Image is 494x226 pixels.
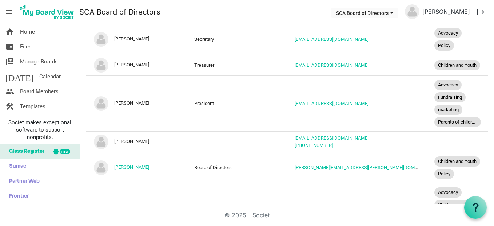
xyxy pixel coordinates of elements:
div: new [60,149,70,154]
td: column header Position [187,131,287,152]
td: AdvocacyFundraisingmarketingParents of children with support needs is template cell column header... [427,75,488,131]
td: Children and YouthPolicy is template cell column header Skills [427,152,488,183]
span: [DATE] [5,69,33,84]
a: [EMAIL_ADDRESS][DOMAIN_NAME] [295,135,368,141]
span: home [5,24,14,39]
a: My Board View Logo [18,3,79,21]
img: My Board View Logo [18,3,76,21]
span: Partner Web [5,174,40,189]
td: President column header Position [187,75,287,131]
td: AdvocacyPolicy is template cell column header Skills [427,24,488,55]
td: Monica Kriese is template cell column header Name [86,75,187,131]
span: Manage Boards [20,54,58,69]
span: Glass Register [5,144,44,159]
a: [PHONE_NUMBER] [295,143,333,148]
button: logout [473,4,488,20]
td: shawneen.moorhouse@gmail.com is template cell column header Contact Info [287,152,427,183]
td: Board of Directors column header Position [187,152,287,183]
td: monicakriese@gmail.com is template cell column header Contact Info [287,75,427,131]
img: no-profile-picture.svg [94,160,108,175]
a: [EMAIL_ADDRESS][DOMAIN_NAME] [295,36,368,42]
span: construction [5,99,14,114]
a: © 2025 - Societ [224,211,270,219]
span: Sumac [5,159,26,174]
td: Shawneen Inglis is template cell column header Name [86,152,187,183]
img: no-profile-picture.svg [94,32,108,47]
a: [PERSON_NAME][EMAIL_ADDRESS][PERSON_NAME][DOMAIN_NAME] [295,165,438,170]
td: marianhardy55@gmail.com is template cell column header Contact Info [287,55,427,75]
td: lauraigibson18@gmail.com is template cell column header Contact Info [287,24,427,55]
td: is template cell column header Skills [427,131,488,152]
img: no-profile-picture.svg [94,58,108,73]
span: Files [20,39,32,54]
span: Templates [20,99,45,114]
a: [EMAIL_ADDRESS][DOMAIN_NAME] [295,62,368,68]
td: Marian Hardy is template cell column header Name [86,55,187,75]
img: no-profile-picture.svg [94,96,108,111]
td: nwilson@shuswapchildrens.ca778-824-0445 is template cell column header Contact Info [287,131,427,152]
td: Secretary column header Position [187,24,287,55]
span: Calendar [39,69,61,84]
img: no-profile-picture.svg [94,135,108,149]
span: Frontier [5,189,29,204]
td: Laura Gibson is template cell column header Name [86,24,187,55]
span: menu [2,5,16,19]
td: Children and Youth is template cell column header Skills [427,55,488,75]
span: folder_shared [5,39,14,54]
span: people [5,84,14,99]
a: [EMAIL_ADDRESS][DOMAIN_NAME] [295,101,368,106]
span: Board Members [20,84,59,99]
span: Home [20,24,35,39]
button: SCA Board of Directors dropdownbutton [331,8,398,18]
img: no-profile-picture.svg [405,4,419,19]
a: SCA Board of Directors [79,5,160,19]
td: Nikki Wilson is template cell column header Name [86,131,187,152]
td: Treasurer column header Position [187,55,287,75]
span: switch_account [5,54,14,69]
span: Societ makes exceptional software to support nonprofits. [3,119,76,141]
a: [PERSON_NAME] [419,4,473,19]
a: [PERSON_NAME] [114,165,149,170]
